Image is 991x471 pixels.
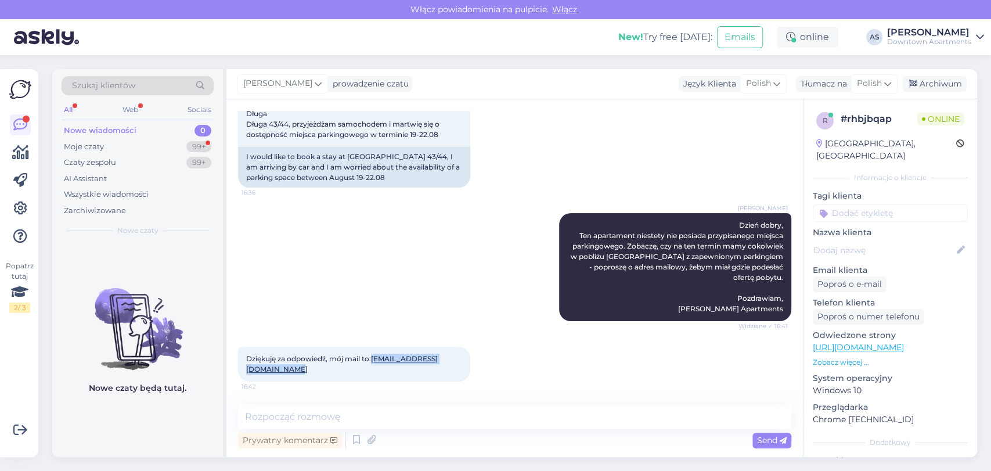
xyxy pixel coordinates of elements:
[571,221,785,313] span: Dzień dobry, Ten apartament niestety nie posiada przypisanego miejsca parkingowego. Zobaczę, czy ...
[549,4,581,15] span: Włącz
[857,77,882,90] span: Polish
[9,261,30,313] div: Popatrz tutaj
[887,28,984,46] a: [PERSON_NAME]Downtown Apartments
[52,267,223,372] img: No chats
[9,78,31,100] img: Askly Logo
[194,125,211,136] div: 0
[902,76,967,92] div: Archiwum
[813,276,887,292] div: Poproś o e-mail
[887,37,971,46] div: Downtown Apartments
[72,80,135,92] span: Szukaj klientów
[618,30,712,44] div: Try free [DATE]:
[813,309,924,325] div: Poproś o numer telefonu
[887,28,971,37] div: [PERSON_NAME]
[185,102,214,117] div: Socials
[738,204,788,213] span: [PERSON_NAME]
[238,433,342,448] div: Prywatny komentarz
[242,382,285,391] span: 16:42
[64,173,107,185] div: AI Assistant
[186,141,211,153] div: 99+
[816,138,956,162] div: [GEOGRAPHIC_DATA], [GEOGRAPHIC_DATA]
[813,244,954,257] input: Dodaj nazwę
[242,188,285,197] span: 16:36
[813,414,968,426] p: Chrome [TECHNICAL_ID]
[117,225,158,236] span: Nowe czaty
[9,303,30,313] div: 2 / 3
[62,102,75,117] div: All
[796,78,847,90] div: Tłumacz na
[777,27,838,48] div: online
[64,205,126,217] div: Zarchiwizowane
[89,382,186,394] p: Nowe czaty będą tutaj.
[243,77,312,90] span: [PERSON_NAME]
[717,26,763,48] button: Emails
[813,437,968,448] div: Dodatkowy
[328,78,409,90] div: prowadzenie czatu
[813,190,968,202] p: Tagi klienta
[813,342,904,353] a: [URL][DOMAIN_NAME]
[813,401,968,414] p: Przeglądarka
[917,113,964,125] span: Online
[813,357,968,368] p: Zobacz więcej ...
[120,102,140,117] div: Web
[813,226,968,239] p: Nazwa klienta
[813,455,968,467] p: Notatki
[813,264,968,276] p: Email klienta
[186,157,211,168] div: 99+
[64,141,104,153] div: Moje czaty
[64,189,149,200] div: Wszystkie wiadomości
[238,147,470,188] div: I would like to book a stay at [GEOGRAPHIC_DATA] 43/44, I am arriving by car and I am worried abo...
[64,157,116,168] div: Czaty zespołu
[813,372,968,384] p: System operacyjny
[738,322,788,330] span: Widziane ✓ 16:41
[813,172,968,183] div: Informacje o kliencie
[246,354,438,373] span: Dziękuję za odpowiedź, mój mail to:
[746,77,771,90] span: Polish
[618,31,643,42] b: New!
[813,384,968,397] p: Windows 10
[823,116,828,125] span: r
[813,204,968,222] input: Dodać etykietę
[813,297,968,309] p: Telefon klienta
[841,112,917,126] div: # rhbjbqap
[679,78,736,90] div: Język Klienta
[64,125,136,136] div: Nowe wiadomości
[866,29,882,45] div: AS
[813,329,968,341] p: Odwiedzone strony
[757,435,787,445] span: Send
